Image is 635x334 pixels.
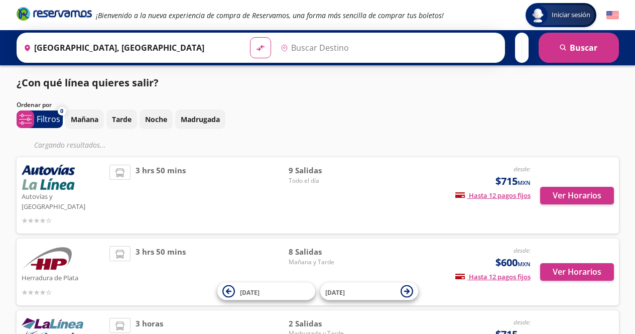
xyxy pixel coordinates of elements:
[17,110,63,128] button: 0Filtros
[34,140,106,150] em: Cargando resultados ...
[514,246,531,255] em: desde:
[22,246,72,271] img: Herradura de Plata
[277,35,499,60] input: Buscar Destino
[22,271,105,283] p: Herradura de Plata
[240,288,260,296] span: [DATE]
[17,6,92,21] i: Brand Logo
[106,109,137,129] button: Tarde
[325,288,345,296] span: [DATE]
[22,190,105,211] p: Autovías y [GEOGRAPHIC_DATA]
[548,10,594,20] span: Iniciar sesión
[17,100,52,109] p: Ordenar por
[606,9,619,22] button: English
[17,75,159,90] p: ¿Con qué línea quieres salir?
[495,255,531,270] span: $600
[175,109,225,129] button: Madrugada
[112,114,132,125] p: Tarde
[289,318,359,329] span: 2 Salidas
[136,246,186,298] span: 3 hrs 50 mins
[514,318,531,326] em: desde:
[320,283,418,300] button: [DATE]
[71,114,98,125] p: Mañana
[217,283,315,300] button: [DATE]
[22,165,75,190] img: Autovías y La Línea
[65,109,104,129] button: Mañana
[289,165,359,176] span: 9 Salidas
[540,187,614,204] button: Ver Horarios
[518,179,531,186] small: MXN
[60,107,63,116] span: 0
[514,165,531,173] em: desde:
[140,109,173,129] button: Noche
[289,258,359,267] span: Mañana y Tarde
[289,246,359,258] span: 8 Salidas
[495,174,531,189] span: $715
[289,176,359,185] span: Todo el día
[540,263,614,281] button: Ver Horarios
[20,35,242,60] input: Buscar Origen
[539,33,619,63] button: Buscar
[96,11,444,20] em: ¡Bienvenido a la nueva experiencia de compra de Reservamos, una forma más sencilla de comprar tus...
[37,113,60,125] p: Filtros
[455,191,531,200] span: Hasta 12 pagos fijos
[17,6,92,24] a: Brand Logo
[181,114,220,125] p: Madrugada
[136,165,186,226] span: 3 hrs 50 mins
[455,272,531,281] span: Hasta 12 pagos fijos
[145,114,167,125] p: Noche
[518,260,531,268] small: MXN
